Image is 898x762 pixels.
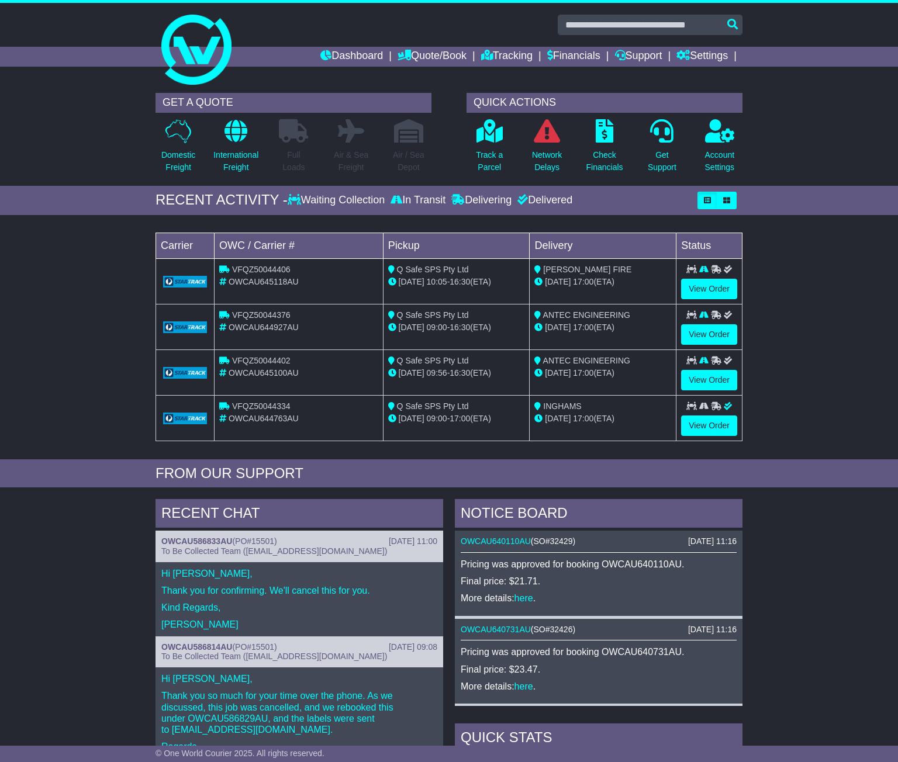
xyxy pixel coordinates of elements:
p: Get Support [648,149,676,174]
span: [DATE] [545,368,571,377]
a: View Order [681,370,737,390]
a: GetSupport [647,119,677,180]
span: © One World Courier 2025. All rights reserved. [156,749,324,758]
span: 17:00 [573,368,593,377]
span: [DATE] [545,323,571,332]
p: Account Settings [705,149,735,174]
div: - (ETA) [388,413,525,425]
p: Pricing was approved for booking OWCAU640110AU. [461,559,737,570]
a: NetworkDelays [531,119,562,180]
span: [DATE] [399,323,424,332]
a: Quote/Book [398,47,467,67]
p: Thank you so much for your time over the phone. As we discussed, this job was cancelled, and we r... [161,690,437,735]
div: (ETA) [534,413,671,425]
p: Full Loads [279,149,308,174]
div: - (ETA) [388,367,525,379]
div: QUICK ACTIONS [467,93,742,113]
a: Support [615,47,662,67]
a: View Order [681,415,737,436]
span: PO#15501 [235,642,274,652]
td: Delivery [530,233,676,258]
span: 17:00 [573,277,593,286]
img: GetCarrierServiceLogo [163,413,207,424]
span: ANTEC ENGINEERING [543,310,630,320]
p: Air / Sea Depot [393,149,424,174]
span: 16:30 [450,323,470,332]
div: [DATE] 11:16 [688,536,737,546]
a: OWCAU640731AU [461,625,531,634]
span: 17:00 [573,414,593,423]
span: [DATE] [545,414,571,423]
td: Carrier [156,233,215,258]
div: (ETA) [534,367,671,379]
a: Track aParcel [475,119,503,180]
span: ANTEC ENGINEERING [543,356,630,365]
p: Hi [PERSON_NAME], [161,673,437,684]
a: OWCAU586814AU [161,642,232,652]
a: OWCAU640110AU [461,536,531,546]
span: VFQZ50044406 [232,265,291,274]
div: - (ETA) [388,321,525,334]
a: InternationalFreight [213,119,259,180]
div: ( ) [461,536,737,546]
div: - (ETA) [388,276,525,288]
div: RECENT ACTIVITY - [156,192,288,209]
span: VFQZ50044334 [232,401,291,411]
a: View Order [681,324,737,345]
p: Check Financials [586,149,623,174]
p: Regards, [161,741,437,752]
p: Air & Sea Freight [334,149,368,174]
p: Final price: $23.47. [461,664,737,675]
span: [DATE] [545,277,571,286]
div: Delivering [448,194,514,207]
div: ( ) [161,642,437,652]
span: OWCAU645100AU [229,368,299,377]
p: Final price: $21.71. [461,576,737,587]
img: GetCarrierServiceLogo [163,321,207,333]
a: Tracking [481,47,533,67]
div: [DATE] 11:16 [688,625,737,635]
a: Financials [547,47,600,67]
a: OWCAU586833AU [161,536,232,546]
span: SO#32429 [534,536,573,546]
span: OWCAU645118AU [229,277,299,286]
span: To Be Collected Team ([EMAIL_ADDRESS][DOMAIN_NAME]) [161,546,387,556]
span: [DATE] [399,414,424,423]
span: Q Safe SPS Pty Ltd [397,401,469,411]
span: 09:00 [427,414,447,423]
p: Domestic Freight [161,149,195,174]
a: Dashboard [320,47,383,67]
span: [DATE] [399,277,424,286]
div: FROM OUR SUPPORT [156,465,742,482]
img: GetCarrierServiceLogo [163,276,207,288]
span: VFQZ50044376 [232,310,291,320]
p: Network Delays [532,149,562,174]
span: To Be Collected Team ([EMAIL_ADDRESS][DOMAIN_NAME]) [161,652,387,661]
div: Quick Stats [455,723,742,755]
span: INGHAMS [543,401,581,411]
span: VFQZ50044402 [232,356,291,365]
p: International Freight [213,149,258,174]
p: Pricing was approved for booking OWCAU640731AU. [461,646,737,657]
span: [DATE] [399,368,424,377]
a: AccountSettings [704,119,735,180]
div: NOTICE BOARD [455,499,742,531]
img: GetCarrierServiceLogo [163,367,207,379]
p: Hi [PERSON_NAME], [161,568,437,579]
div: Waiting Collection [288,194,388,207]
div: (ETA) [534,321,671,334]
span: OWCAU644927AU [229,323,299,332]
p: More details: . [461,593,737,604]
p: [PERSON_NAME] [161,619,437,630]
td: OWC / Carrier # [215,233,384,258]
div: GET A QUOTE [156,93,431,113]
div: [DATE] 11:00 [389,536,437,546]
span: Q Safe SPS Pty Ltd [397,265,469,274]
div: [DATE] 09:08 [389,642,437,652]
p: Track a Parcel [476,149,503,174]
span: SO#32426 [534,625,573,634]
p: Thank you for confirming. We'll cancel this for you. [161,585,437,596]
div: Delivered [514,194,572,207]
span: 16:30 [450,277,470,286]
div: (ETA) [534,276,671,288]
